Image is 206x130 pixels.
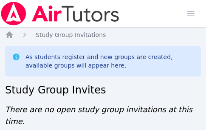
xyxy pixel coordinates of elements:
span: There are no open study group invitations at this time. [5,105,192,126]
div: As students register and new groups are created, available groups will appear here. [25,53,194,70]
span: Study Group Invitations [36,31,106,38]
nav: Breadcrumb [5,31,201,39]
h2: Study Group Invites [5,83,201,97]
a: Study Group Invitations [36,31,106,39]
